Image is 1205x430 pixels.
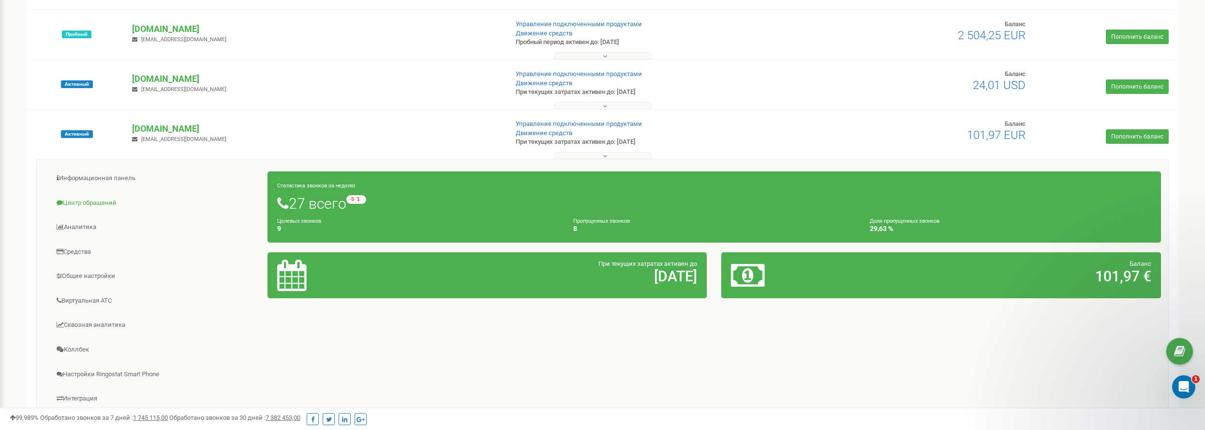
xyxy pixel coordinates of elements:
a: Пополнить баланс [1106,30,1169,44]
a: Пополнить баланс [1106,79,1169,94]
a: Движение средств [516,79,572,87]
p: Пробный период активен до: [DATE] [516,38,788,47]
a: Движение средств [516,30,572,37]
a: Управление подключенными продуктами [516,120,642,127]
u: 1 745 115,00 [133,414,168,421]
h1: 27 всего [277,195,1151,212]
small: Пропущенных звонков [573,218,630,224]
a: Центр обращений [44,191,268,215]
span: Активный [61,80,93,88]
p: При текущих затратах активен до: [DATE] [516,88,788,97]
a: Коллбек [44,338,268,362]
a: Интеграция [44,387,268,411]
a: Управление подключенными продуктами [516,70,642,77]
span: 2 504,25 EUR [958,29,1026,42]
a: Общие настройки [44,264,268,288]
span: 99,989% [10,414,39,421]
span: 101,97 EUR [967,128,1026,142]
span: 1 [1192,375,1200,383]
span: Обработано звонков за 7 дней : [40,414,168,421]
small: Статистика звонков за неделю [277,183,355,189]
span: [EMAIL_ADDRESS][DOMAIN_NAME] [141,36,226,43]
a: Виртуальная АТС [44,289,268,313]
span: Баланс [1130,260,1151,267]
p: [DOMAIN_NAME] [132,123,500,135]
span: При текущих затратах активен до [598,260,697,267]
a: Настройки Ringostat Smart Phone [44,363,268,386]
span: Пробный [62,31,91,38]
span: Баланс [1005,20,1026,28]
h2: [DATE] [422,268,697,284]
span: Обработано звонков за 30 дней : [169,414,300,421]
u: 7 382 453,00 [266,414,300,421]
span: Баланс [1005,120,1026,127]
small: Целевых звонков [277,218,321,224]
h4: 8 [573,225,855,232]
a: Аналитика [44,215,268,239]
small: -5 [346,195,366,204]
h4: 9 [277,225,559,232]
span: [EMAIL_ADDRESS][DOMAIN_NAME] [141,86,226,92]
span: 24,01 USD [973,78,1026,92]
p: При текущих затратах активен до: [DATE] [516,138,788,147]
p: [DOMAIN_NAME] [132,23,500,35]
iframe: Intercom live chat [1172,375,1195,399]
a: Пополнить баланс [1106,129,1169,144]
h2: 101,97 € [876,268,1151,284]
span: Активный [61,130,93,138]
a: Управление подключенными продуктами [516,20,642,28]
a: Информационная панель [44,167,268,190]
h4: 29,63 % [870,225,1151,232]
span: Баланс [1005,70,1026,77]
a: Средства [44,240,268,264]
small: Доля пропущенных звонков [870,218,939,224]
a: Движение средств [516,129,572,137]
p: [DOMAIN_NAME] [132,73,500,85]
a: Сквозная аналитика [44,313,268,337]
span: [EMAIL_ADDRESS][DOMAIN_NAME] [141,136,226,142]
